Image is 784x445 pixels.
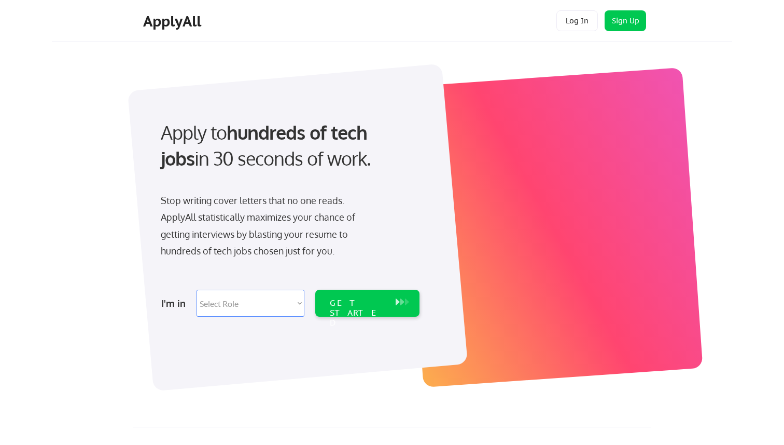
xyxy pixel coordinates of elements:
[161,192,374,260] div: Stop writing cover letters that no one reads. ApplyAll statistically maximizes your chance of get...
[161,295,190,312] div: I'm in
[143,12,204,30] div: ApplyAll
[556,10,598,31] button: Log In
[161,120,372,170] strong: hundreds of tech jobs
[330,298,385,328] div: GET STARTED
[605,10,646,31] button: Sign Up
[161,119,415,172] div: Apply to in 30 seconds of work.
